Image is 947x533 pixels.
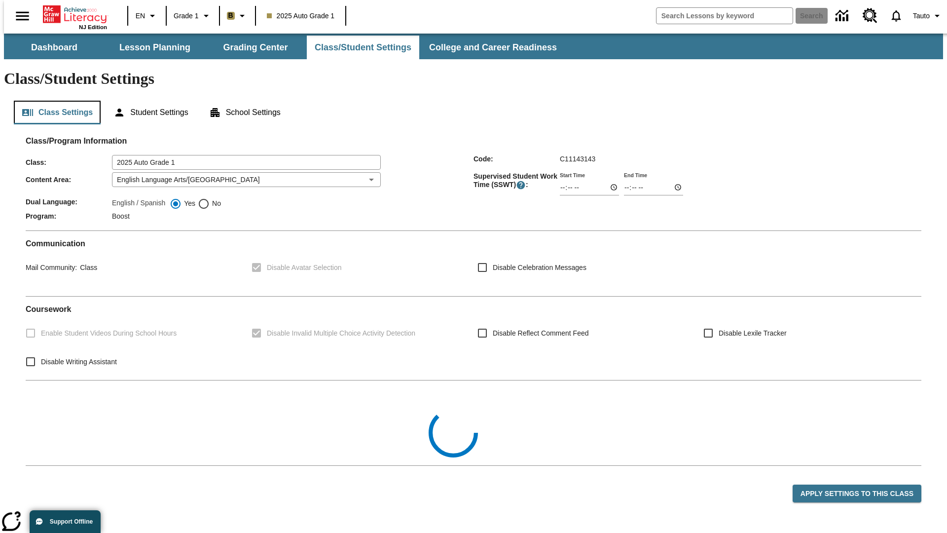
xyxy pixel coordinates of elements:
span: Class : [26,158,112,166]
span: Disable Celebration Messages [493,263,586,273]
span: Supervised Student Work Time (SSWT) : [473,172,560,190]
span: No [210,198,221,209]
a: Resource Center, Will open in new tab [857,2,883,29]
button: Supervised Student Work Time is the timeframe when students can take LevelSet and when lessons ar... [516,180,526,190]
span: Disable Writing Assistant [41,357,117,367]
span: Mail Community : [26,264,77,271]
span: B [228,9,233,22]
input: search field [656,8,793,24]
span: Class [77,264,97,271]
div: Coursework [26,305,921,372]
span: Program : [26,212,112,220]
span: Content Area : [26,176,112,184]
button: Student Settings [106,101,196,124]
div: Communication [26,239,921,288]
button: Apply Settings to this Class [793,485,921,503]
div: Home [43,3,107,30]
button: Class/Student Settings [307,36,419,59]
span: Dual Language : [26,198,112,206]
span: 2025 Auto Grade 1 [267,11,335,21]
span: Boost [112,212,130,220]
span: Disable Lexile Tracker [719,328,787,339]
span: EN [136,11,145,21]
h1: Class/Student Settings [4,70,943,88]
a: Home [43,4,107,24]
button: Boost Class color is light brown. Change class color [223,7,252,25]
a: Notifications [883,3,909,29]
span: Disable Avatar Selection [267,263,342,273]
span: Disable Reflect Comment Feed [493,328,589,339]
h2: Course work [26,305,921,314]
span: Yes [182,198,195,209]
span: NJ Edition [79,24,107,30]
button: Grade: Grade 1, Select a grade [170,7,216,25]
button: College and Career Readiness [421,36,565,59]
input: Class [112,155,381,170]
button: Class Settings [14,101,101,124]
h2: Communication [26,239,921,248]
div: SubNavbar [4,36,566,59]
div: English Language Arts/[GEOGRAPHIC_DATA] [112,172,381,187]
button: Support Offline [30,510,101,533]
button: Open side menu [8,1,37,31]
span: Code : [473,155,560,163]
span: Tauto [913,11,930,21]
span: C11143143 [560,155,595,163]
div: Class Collections [26,388,921,457]
label: English / Spanish [112,198,165,210]
button: Language: EN, Select a language [131,7,163,25]
div: Class/Program Information [26,146,921,223]
button: Profile/Settings [909,7,947,25]
button: School Settings [201,101,289,124]
span: Disable Invalid Multiple Choice Activity Detection [267,328,415,339]
span: Grade 1 [174,11,199,21]
h2: Class/Program Information [26,136,921,146]
button: Lesson Planning [106,36,204,59]
label: End Time [624,171,647,179]
label: Start Time [560,171,585,179]
a: Data Center [830,2,857,30]
span: Support Offline [50,518,93,525]
span: Enable Student Videos During School Hours [41,328,177,339]
div: Class/Student Settings [14,101,933,124]
div: SubNavbar [4,34,943,59]
button: Grading Center [206,36,305,59]
button: Dashboard [5,36,104,59]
